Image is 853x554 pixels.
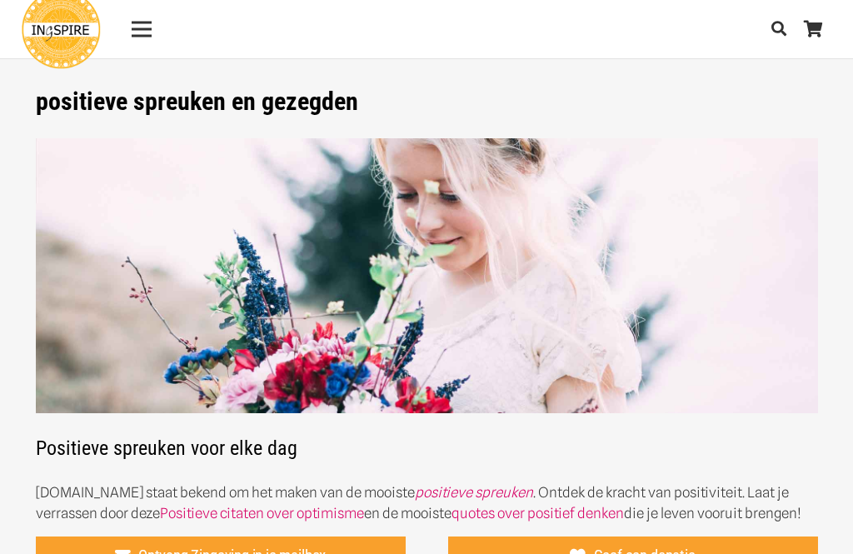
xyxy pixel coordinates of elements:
[36,482,818,524] p: [DOMAIN_NAME] staat bekend om het maken van de mooiste . Ontdek de kracht van positiviteit. Laat ...
[120,8,162,50] a: Menu
[415,484,533,501] a: positieve spreuken
[160,505,364,522] a: Positieve citaten over optimisme
[36,138,818,413] img: Positieve en vrolijke spreuken over optimisme en positiviteit - ingspire citaten
[36,138,818,462] h2: Positieve spreuken voor elke dag
[762,9,796,49] a: Zoeken
[451,505,624,522] a: quotes over positief denken
[36,87,818,117] h1: positieve spreuken en gezegden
